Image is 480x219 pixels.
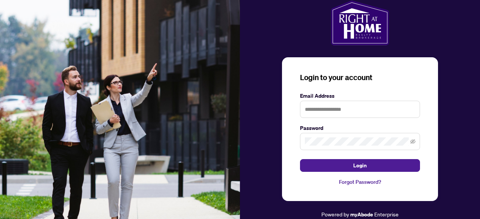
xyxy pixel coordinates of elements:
[321,211,349,218] span: Powered by
[410,139,415,144] span: eye-invisible
[300,72,420,83] h3: Login to your account
[353,159,367,171] span: Login
[300,159,420,172] button: Login
[350,210,373,219] a: myAbode
[300,178,420,186] a: Forgot Password?
[300,92,420,100] label: Email Address
[331,0,389,45] img: ma-logo
[300,124,420,132] label: Password
[374,211,399,218] span: Enterprise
